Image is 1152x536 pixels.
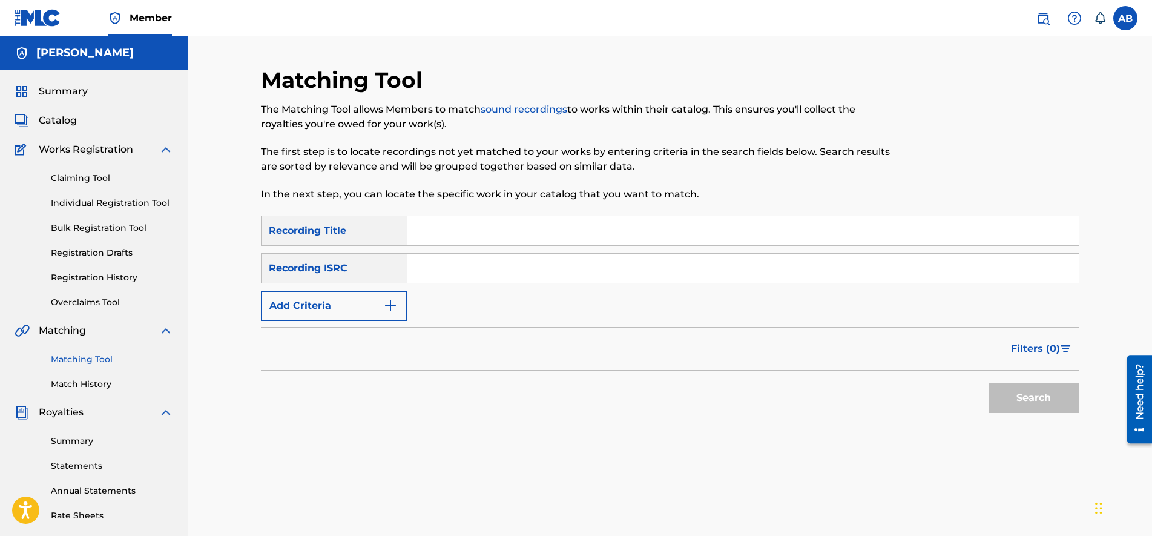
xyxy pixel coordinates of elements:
span: Filters ( 0 ) [1011,342,1060,356]
img: Matching [15,323,30,338]
img: Royalties [15,405,29,420]
a: Bulk Registration Tool [51,222,173,234]
a: Matching Tool [51,353,173,366]
span: Member [130,11,172,25]
div: Help [1062,6,1087,30]
img: expand [159,323,173,338]
p: The Matching Tool allows Members to match to works within their catalog. This ensures you'll coll... [261,102,891,131]
p: The first step is to locate recordings not yet matched to your works by entering criteria in the ... [261,145,891,174]
img: expand [159,142,173,157]
img: search [1036,11,1050,25]
img: filter [1061,345,1071,352]
span: Catalog [39,113,77,128]
a: Individual Registration Tool [51,197,173,210]
a: Registration Drafts [51,246,173,259]
h5: Asome Bide Jr [36,46,134,60]
a: Summary [51,435,173,448]
a: Public Search [1031,6,1055,30]
iframe: Chat Widget [1091,478,1152,536]
form: Search Form [261,216,1079,419]
img: Accounts [15,46,29,61]
img: Catalog [15,113,29,128]
a: SummarySummary [15,84,88,99]
span: Matching [39,323,86,338]
a: Statements [51,460,173,472]
a: Registration History [51,271,173,284]
a: Match History [51,378,173,391]
img: 9d2ae6d4665cec9f34b9.svg [383,299,398,313]
img: Summary [15,84,29,99]
iframe: Resource Center [1118,351,1152,448]
div: Notifications [1094,12,1106,24]
div: User Menu [1113,6,1137,30]
h2: Matching Tool [261,67,429,94]
a: Annual Statements [51,485,173,497]
a: Claiming Tool [51,172,173,185]
img: Top Rightsholder [108,11,122,25]
a: Rate Sheets [51,509,173,522]
img: Works Registration [15,142,30,157]
img: help [1067,11,1082,25]
p: In the next step, you can locate the specific work in your catalog that you want to match. [261,187,891,202]
span: Summary [39,84,88,99]
button: Filters (0) [1004,334,1079,364]
img: MLC Logo [15,9,61,27]
a: CatalogCatalog [15,113,77,128]
a: sound recordings [481,104,567,115]
img: expand [159,405,173,420]
span: Royalties [39,405,84,420]
button: Add Criteria [261,291,407,321]
a: Overclaims Tool [51,296,173,309]
div: Drag [1095,490,1102,526]
span: Works Registration [39,142,133,157]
